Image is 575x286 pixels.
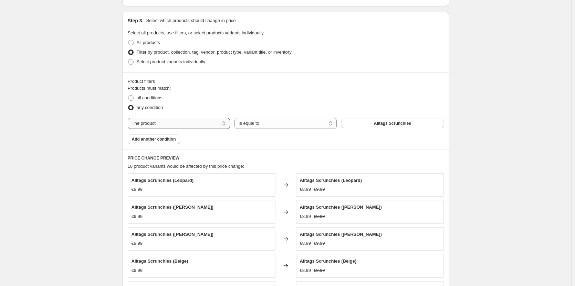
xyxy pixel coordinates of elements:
[132,268,143,273] span: €9.99
[300,268,311,273] span: €8.99
[300,258,357,264] span: Alltags Scrunchies (Beige)
[132,214,143,219] span: €9.99
[137,95,163,100] span: all conditions
[128,17,144,24] h2: Step 3.
[128,155,444,161] h6: PRICE CHANGE PREVIEW
[300,205,382,210] span: Alltags Scrunchies ([PERSON_NAME])
[132,241,143,246] span: €9.99
[314,187,325,192] span: €9.99
[137,40,160,45] span: All products
[128,86,171,91] span: Products must match:
[300,241,311,246] span: €8.99
[137,105,163,110] span: any condition
[314,268,325,273] span: €9.99
[128,30,264,35] span: Select all products, use filters, or select products variants individually
[137,59,205,64] span: Select product variants individually
[128,134,180,144] button: Add another condition
[132,205,213,210] span: Alltags Scrunchies ([PERSON_NAME])
[132,258,188,264] span: Alltags Scrunchies (Beige)
[300,187,311,192] span: €8.99
[128,78,444,85] div: Product filters
[341,119,443,128] button: Alltags Scrunchies
[300,214,311,219] span: €8.99
[314,241,325,246] span: €9.99
[374,121,411,126] span: Alltags Scrunchies
[132,136,176,142] span: Add another condition
[314,214,325,219] span: €9.99
[132,232,213,237] span: Alltags Scrunchies ([PERSON_NAME])
[132,178,194,183] span: Alltags Scrunchies (Leopard)
[128,164,244,169] span: 10 product variants would be affected by this price change:
[132,187,143,192] span: €9.99
[300,178,362,183] span: Alltags Scrunchies (Leopard)
[300,232,382,237] span: Alltags Scrunchies ([PERSON_NAME])
[137,49,292,55] span: Filter by product, collection, tag, vendor, product type, variant title, or inventory
[146,17,236,24] p: Select which products should change in price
